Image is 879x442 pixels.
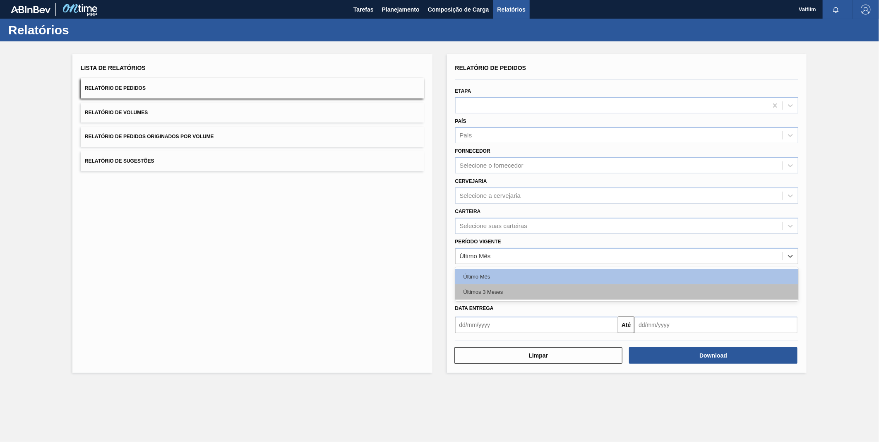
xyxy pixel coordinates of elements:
[455,88,471,94] label: Etapa
[81,151,424,171] button: Relatório de Sugestões
[455,305,494,311] span: Data entrega
[823,4,849,15] button: Notificações
[8,25,155,35] h1: Relatórios
[382,5,420,14] span: Planejamento
[455,269,799,284] div: Último Mês
[353,5,374,14] span: Tarefas
[81,65,146,71] span: Lista de Relatórios
[861,5,871,14] img: Logout
[454,347,623,364] button: Limpar
[455,317,618,333] input: dd/mm/yyyy
[85,85,146,91] span: Relatório de Pedidos
[460,132,472,139] div: País
[11,6,50,13] img: TNhmsLtSVTkK8tSr43FrP2fwEKptu5GPRR3wAAAABJRU5ErkJggg==
[618,317,634,333] button: Até
[428,5,489,14] span: Composição de Carga
[497,5,526,14] span: Relatórios
[85,158,154,164] span: Relatório de Sugestões
[460,222,527,229] div: Selecione suas carteiras
[455,148,490,154] label: Fornecedor
[81,127,424,147] button: Relatório de Pedidos Originados por Volume
[455,65,526,71] span: Relatório de Pedidos
[455,178,487,184] label: Cervejaria
[455,209,481,214] label: Carteira
[455,118,466,124] label: País
[460,252,491,259] div: Último Mês
[634,317,797,333] input: dd/mm/yyyy
[81,103,424,123] button: Relatório de Volumes
[455,284,799,300] div: Últimos 3 Meses
[85,110,148,115] span: Relatório de Volumes
[81,78,424,98] button: Relatório de Pedidos
[460,162,524,169] div: Selecione o fornecedor
[629,347,797,364] button: Download
[460,192,521,199] div: Selecione a cervejaria
[85,134,214,139] span: Relatório de Pedidos Originados por Volume
[455,239,501,245] label: Período Vigente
